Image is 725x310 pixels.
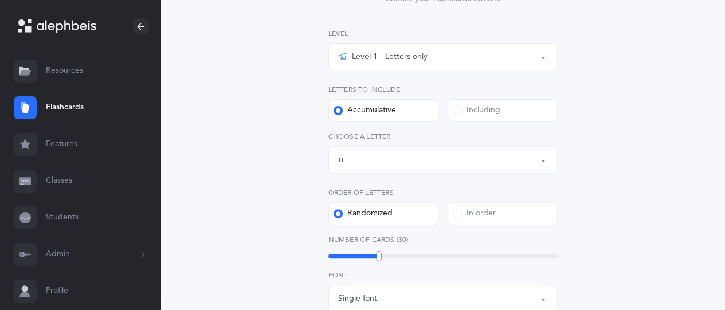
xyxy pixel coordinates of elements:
[328,131,558,142] label: Choose a letter
[328,234,558,245] label: Number of Cards (30)
[328,270,558,280] label: Font
[328,43,558,70] button: Level 1 - Letters only
[328,84,558,95] label: Letters to include
[453,105,500,116] div: Including
[338,293,377,305] div: Single font
[328,187,558,198] label: Order of letters
[453,208,496,219] div: In order
[338,50,428,64] div: Level 1 - Letters only
[328,146,558,174] button: ת
[338,154,343,166] div: ת
[334,208,393,219] div: Randomized
[328,28,558,38] label: Level
[334,105,396,116] div: Accumulative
